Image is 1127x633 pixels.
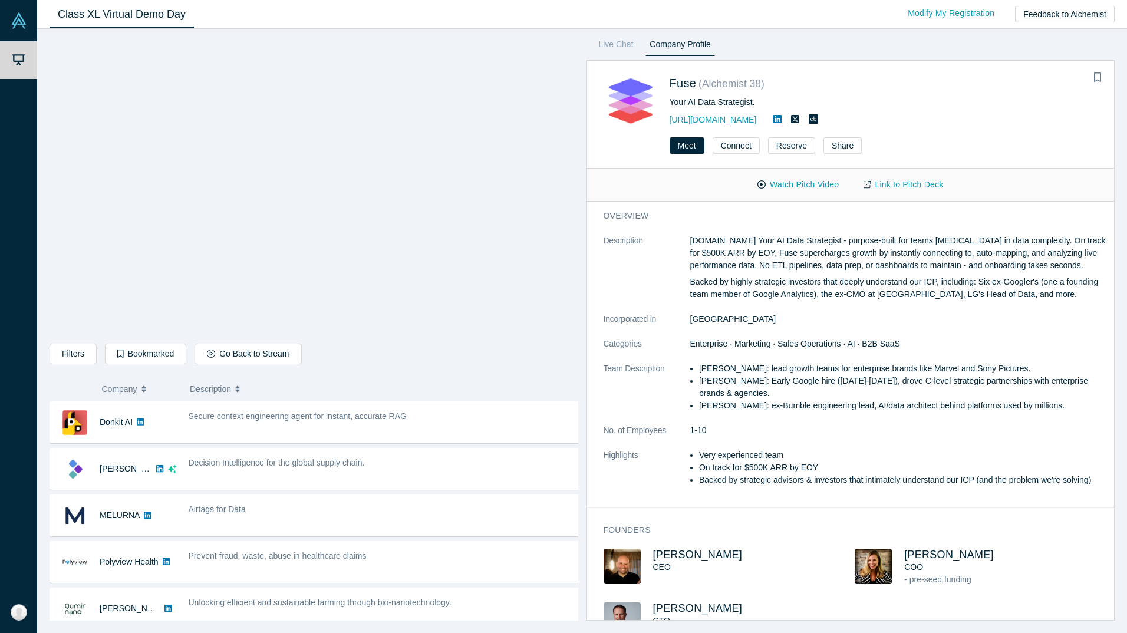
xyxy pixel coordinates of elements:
button: Reserve [768,137,815,154]
button: Watch Pitch Video [745,174,851,195]
h3: Founders [604,524,1090,536]
span: Decision Intelligence for the global supply chain. [189,458,365,467]
a: Company Profile [645,37,714,56]
img: Donkit AI's Logo [62,410,87,435]
span: - pre-seed funding [904,575,971,584]
p: Backed by highly strategic investors that deeply understand our ICP, including: Six ex-Googler's ... [690,276,1107,301]
img: Jeff Cherkassky's Profile Image [604,549,641,584]
img: Jill Randell's Profile Image [855,549,892,584]
img: Qumir Nano's Logo [62,596,87,621]
li: [PERSON_NAME]: ex-Bumble engineering lead, AI/data architect behind platforms used by millions. [699,400,1106,412]
a: Donkit AI [100,417,133,427]
dd: [GEOGRAPHIC_DATA] [690,313,1107,325]
a: MELURNA [100,510,140,520]
button: Filters [50,344,97,364]
li: Backed by strategic advisors & investors that intimately understand our ICP (and the problem we'r... [699,474,1106,486]
img: Ryan Kowalski's Account [11,604,27,621]
button: Description [190,377,570,401]
small: ( Alchemist 38 ) [698,78,764,90]
button: Bookmark [1089,70,1106,86]
span: Secure context engineering agent for instant, accurate RAG [189,411,407,421]
span: CTO [653,616,670,625]
a: Fuse [670,77,697,90]
dt: Description [604,235,690,313]
dt: Team Description [604,362,690,424]
span: Enterprise · Marketing · Sales Operations · AI · B2B SaaS [690,339,900,348]
span: CEO [653,562,671,572]
li: [PERSON_NAME]: Early Google hire ([DATE]-[DATE]), drove C-level strategic partnerships with enter... [699,375,1106,400]
span: Description [190,377,231,401]
img: Fuse's Logo [604,74,657,127]
p: [DOMAIN_NAME] Your AI Data Strategist - purpose-built for teams [MEDICAL_DATA] in data complexity... [690,235,1107,272]
dt: No. of Employees [604,424,690,449]
button: Go Back to Stream [195,344,301,364]
a: Class XL Virtual Demo Day [50,1,194,28]
a: Polyview Health [100,557,159,566]
button: Share [823,137,862,154]
h3: overview [604,210,1090,222]
button: Company [102,377,178,401]
dt: Incorporated in [604,313,690,338]
a: [PERSON_NAME] [904,549,994,561]
a: [PERSON_NAME] [100,604,167,613]
li: [PERSON_NAME]: lead growth teams for enterprise brands like Marvel and Sony Pictures. [699,362,1106,375]
img: Polyview Health's Logo [62,550,87,575]
img: MELURNA's Logo [62,503,87,528]
svg: dsa ai sparkles [168,465,176,473]
li: On track for $500K ARR by EOY [699,461,1106,474]
span: Airtags for Data [189,505,246,514]
span: Company [102,377,137,401]
dt: Highlights [604,449,690,499]
a: Link to Pitch Deck [851,174,955,195]
img: Alchemist Vault Logo [11,12,27,29]
span: Unlocking efficient and sustainable farming through bio-nanotechnology. [189,598,452,607]
span: Prevent fraud, waste, abuse in healthcare claims [189,551,367,561]
button: Meet [670,137,704,154]
a: [PERSON_NAME] [653,549,743,561]
img: Kimaru AI's Logo [62,457,87,482]
button: Bookmarked [105,344,186,364]
div: Your AI Data Strategist. [670,96,1063,108]
a: [PERSON_NAME] [653,602,743,614]
a: [PERSON_NAME] [100,464,167,473]
a: Live Chat [595,37,638,56]
button: Connect [713,137,760,154]
span: COO [904,562,923,572]
li: Very experienced team [699,449,1106,461]
dt: Categories [604,338,690,362]
a: [URL][DOMAIN_NAME] [670,115,757,124]
iframe: Fuse [50,38,578,335]
a: Modify My Registration [895,3,1007,24]
dd: 1-10 [690,424,1107,437]
button: Feedback to Alchemist [1015,6,1115,22]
